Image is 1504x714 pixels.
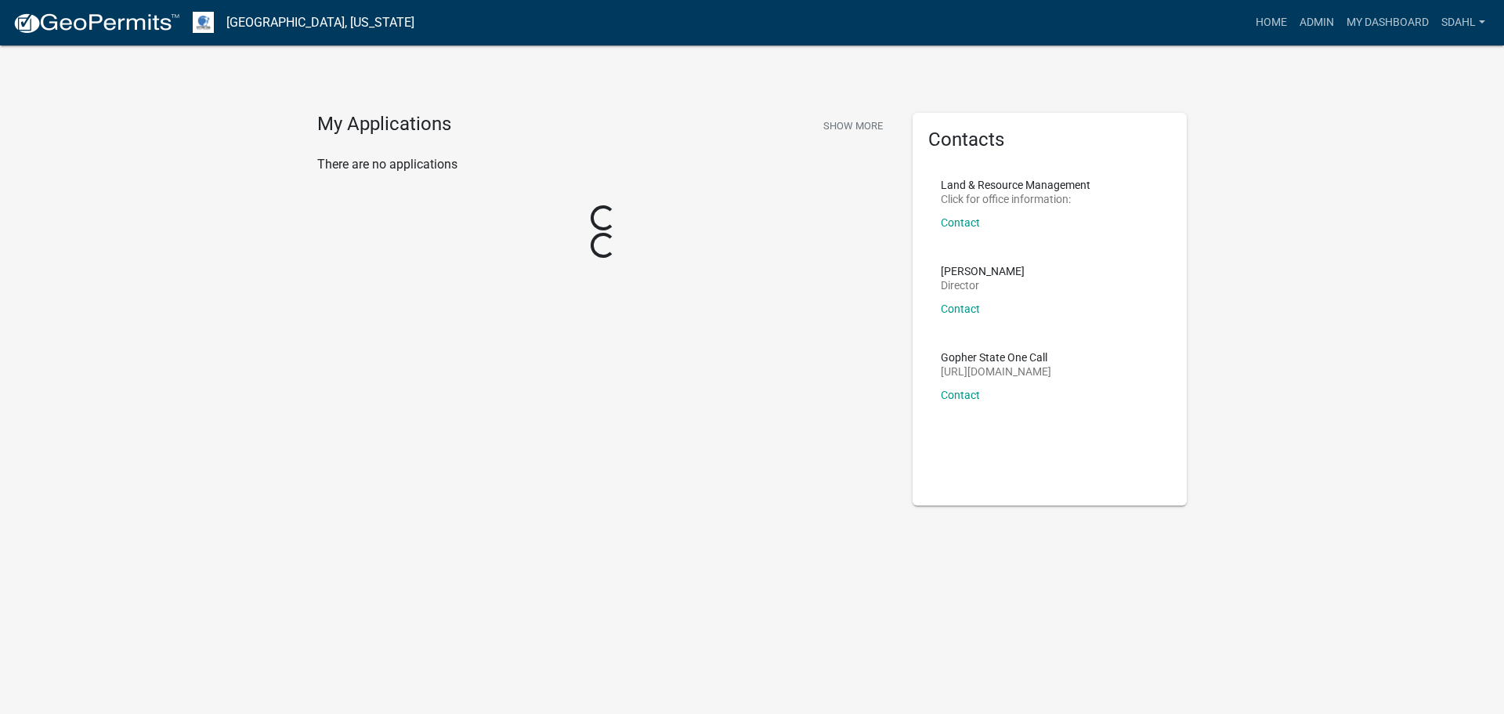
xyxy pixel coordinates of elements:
[817,113,889,139] button: Show More
[1293,8,1340,38] a: Admin
[941,366,1051,377] p: [URL][DOMAIN_NAME]
[941,389,980,401] a: Contact
[1249,8,1293,38] a: Home
[1340,8,1435,38] a: My Dashboard
[941,266,1025,277] p: [PERSON_NAME]
[941,216,980,229] a: Contact
[928,129,1171,151] h5: Contacts
[317,113,451,136] h4: My Applications
[941,352,1051,363] p: Gopher State One Call
[193,12,214,33] img: Otter Tail County, Minnesota
[941,303,980,315] a: Contact
[1435,8,1491,38] a: sdahl
[941,194,1090,205] p: Click for office information:
[226,9,414,36] a: [GEOGRAPHIC_DATA], [US_STATE]
[317,155,889,174] p: There are no applications
[941,179,1090,190] p: Land & Resource Management
[941,280,1025,291] p: Director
